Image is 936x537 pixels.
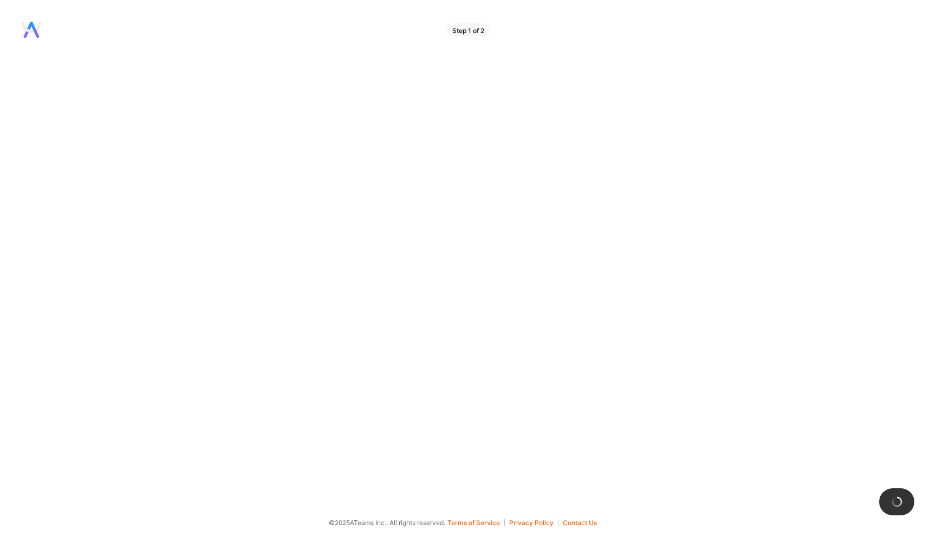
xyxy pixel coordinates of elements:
button: Privacy Policy [509,519,558,526]
button: Contact Us [563,519,597,526]
button: Terms of Service [447,519,505,526]
img: loading [889,494,904,509]
span: © 2025 ATeams Inc., All rights reserved. [329,517,445,528]
div: Step 1 of 2 [446,23,491,36]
